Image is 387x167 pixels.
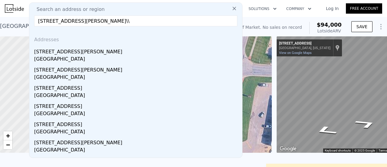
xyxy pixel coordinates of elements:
[34,100,240,110] div: [STREET_ADDRESS]
[34,15,237,26] input: Enter an address, city, region, neighborhood or zip code
[32,31,240,46] div: Addresses
[6,141,10,149] span: −
[278,145,298,153] a: Open this area in Google Maps (opens a new window)
[351,21,372,32] button: SAVE
[3,140,12,149] a: Zoom out
[335,45,340,51] a: Show location on map
[244,3,281,14] button: Solutions
[6,132,10,139] span: +
[325,149,351,153] button: Keyboard shortcuts
[317,28,342,34] div: Lotside ARV
[34,119,240,128] div: [STREET_ADDRESS]
[379,149,387,152] a: Terms (opens in new tab)
[305,123,346,138] path: Go South, NW Topeka Blvd
[34,55,240,64] div: [GEOGRAPHIC_DATA]
[281,3,316,14] button: Company
[345,117,386,131] path: Go North, NW Topeka Blvd
[34,110,240,119] div: [GEOGRAPHIC_DATA]
[279,46,330,50] div: [GEOGRAPHIC_DATA], [US_STATE]
[279,41,330,46] div: [STREET_ADDRESS]
[238,24,302,30] div: Off Market. No sales on record
[346,3,382,14] a: Free Account
[34,137,240,146] div: [STREET_ADDRESS][PERSON_NAME]
[34,146,240,155] div: [GEOGRAPHIC_DATA]
[354,149,375,152] span: © 2025 Google
[3,131,12,140] a: Zoom in
[34,64,240,74] div: [STREET_ADDRESS][PERSON_NAME]
[317,22,342,28] span: $94,000
[34,74,240,82] div: [GEOGRAPHIC_DATA]
[32,6,105,13] span: Search an address or region
[34,92,240,100] div: [GEOGRAPHIC_DATA]
[279,51,312,55] a: View on Google Maps
[375,21,387,33] button: Show Options
[34,155,240,165] div: [STREET_ADDRESS]
[34,82,240,92] div: [STREET_ADDRESS]
[34,46,240,55] div: [STREET_ADDRESS][PERSON_NAME]
[319,5,346,12] a: Log In
[34,128,240,137] div: [GEOGRAPHIC_DATA]
[278,145,298,153] img: Google
[5,4,24,13] img: Lotside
